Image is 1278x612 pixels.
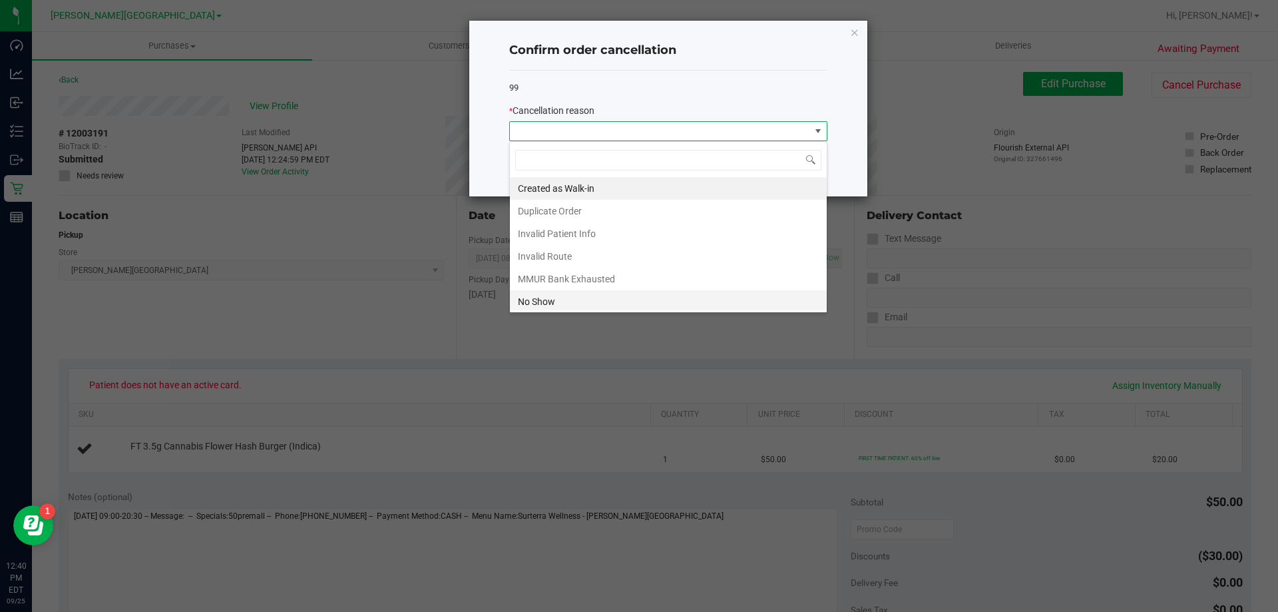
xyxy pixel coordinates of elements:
li: Invalid Route [510,245,827,268]
iframe: Resource center [13,505,53,545]
button: Close [850,24,859,40]
span: 99 [509,83,519,93]
li: No Show [510,290,827,313]
span: Cancellation reason [513,105,594,116]
iframe: Resource center unread badge [39,503,55,519]
li: Created as Walk-in [510,177,827,200]
li: Invalid Patient Info [510,222,827,245]
li: Duplicate Order [510,200,827,222]
li: MMUR Bank Exhausted [510,268,827,290]
h4: Confirm order cancellation [509,42,827,59]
